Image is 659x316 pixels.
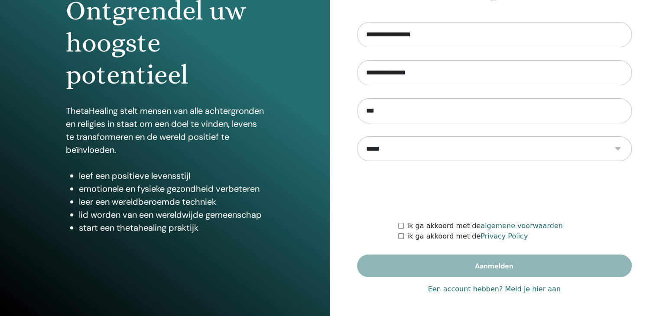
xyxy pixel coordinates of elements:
[79,182,264,195] li: emotionele en fysieke gezondheid verbeteren
[66,104,264,156] p: ThetaHealing stelt mensen van alle achtergronden en religies in staat om een doel te vinden, leve...
[429,174,560,208] iframe: reCAPTCHA
[428,284,561,294] a: Een account hebben? Meld je hier aan
[407,221,563,231] label: ik ga akkoord met de
[79,195,264,208] li: leer een wereldberoemde techniek
[407,231,528,242] label: ik ga akkoord met de
[480,232,528,240] a: Privacy Policy
[79,208,264,221] li: lid worden van een wereldwijde gemeenschap
[480,222,563,230] a: algemene voorwaarden
[79,221,264,234] li: start een thetahealing praktijk
[79,169,264,182] li: leef een positieve levensstijl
